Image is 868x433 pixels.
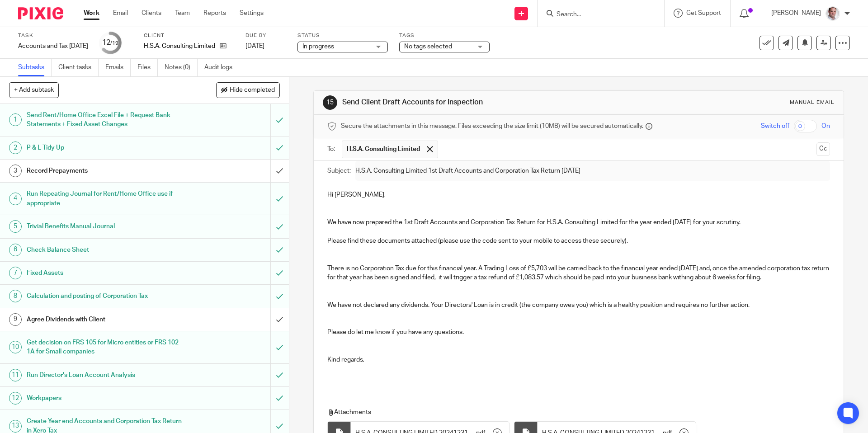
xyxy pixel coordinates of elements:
small: /19 [110,41,118,46]
a: Emails [105,59,131,76]
div: 10 [9,341,22,353]
h1: Send Rent/Home Office Excel File + Request Bank Statements + Fixed Asset Changes [27,108,183,132]
h1: Run Director's Loan Account Analysis [27,368,183,382]
div: 1 [9,113,22,126]
label: Task [18,32,88,39]
div: 5 [9,220,22,233]
input: Search [556,11,637,19]
div: 6 [9,244,22,256]
a: Client tasks [58,59,99,76]
button: Hide completed [216,82,280,98]
p: Attachments [327,408,813,417]
p: We have not declared any dividends. Your Directors' Loan is in credit (the company owes you) whic... [327,301,830,310]
p: Please find these documents attached (please use the code sent to your mobile to access these sec... [327,236,830,245]
a: Files [137,59,158,76]
a: Notes (0) [165,59,198,76]
button: Cc [816,142,830,156]
a: Team [175,9,190,18]
p: There is no Corporation Tax due for this financial year. A Trading Loss of £5,703 will be carried... [327,264,830,282]
a: Settings [240,9,264,18]
h1: Check Balance Sheet [27,243,183,257]
a: Subtasks [18,59,52,76]
div: 7 [9,267,22,279]
h1: Calculation and posting of Corporation Tax [27,289,183,303]
h1: Send Client Draft Accounts for Inspection [342,98,598,107]
h1: Run Repeating Journal for Rent/Home Office use if appropriate [27,187,183,210]
div: 11 [9,369,22,381]
span: [DATE] [245,43,264,49]
img: Munro%20Partners-3202.jpg [826,6,840,21]
span: Hide completed [230,87,275,94]
div: 15 [323,95,337,110]
span: No tags selected [404,43,452,50]
label: Client [144,32,234,39]
button: + Add subtask [9,82,59,98]
p: [PERSON_NAME] [771,9,821,18]
div: 13 [9,420,22,433]
div: Accounts and Tax [DATE] [18,42,88,51]
label: Status [297,32,388,39]
a: Email [113,9,128,18]
div: 12 [9,392,22,405]
h1: Workpapers [27,391,183,405]
div: Manual email [790,99,835,106]
p: Please do let me know if you have any questions. [327,328,830,337]
div: 3 [9,165,22,177]
span: Get Support [686,10,721,16]
label: To: [327,145,337,154]
h1: Get decision on FRS 105 for Micro entities or FRS 102 1A for Small companies [27,336,183,359]
div: 2 [9,141,22,154]
p: We have now prepared the 1st Draft Accounts and Corporation Tax Return for H.S.A. Consulting Limi... [327,218,830,227]
span: Secure the attachments in this message. Files exceeding the size limit (10MB) will be secured aut... [341,122,643,131]
h1: Fixed Assets [27,266,183,280]
p: Kind regards, [327,355,830,364]
h1: P & L Tidy Up [27,141,183,155]
label: Subject: [327,166,351,175]
p: Hi [PERSON_NAME], [327,190,830,199]
span: H.S.A. Consulting Limited [347,145,420,154]
a: Work [84,9,99,18]
a: Clients [142,9,161,18]
label: Due by [245,32,286,39]
span: In progress [302,43,334,50]
h1: Agree Dividends with Client [27,313,183,326]
div: Accounts and Tax 31 Dec 2024 [18,42,88,51]
h1: Record Prepayments [27,164,183,178]
span: Switch off [761,122,789,131]
label: Tags [399,32,490,39]
h1: Trivial Benefits Manual Journal [27,220,183,233]
p: H.S.A. Consulting Limited [144,42,215,51]
span: On [821,122,830,131]
a: Audit logs [204,59,239,76]
img: Pixie [18,7,63,19]
div: 4 [9,193,22,205]
div: 8 [9,290,22,302]
a: Reports [203,9,226,18]
div: 9 [9,313,22,326]
div: 12 [102,38,118,48]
